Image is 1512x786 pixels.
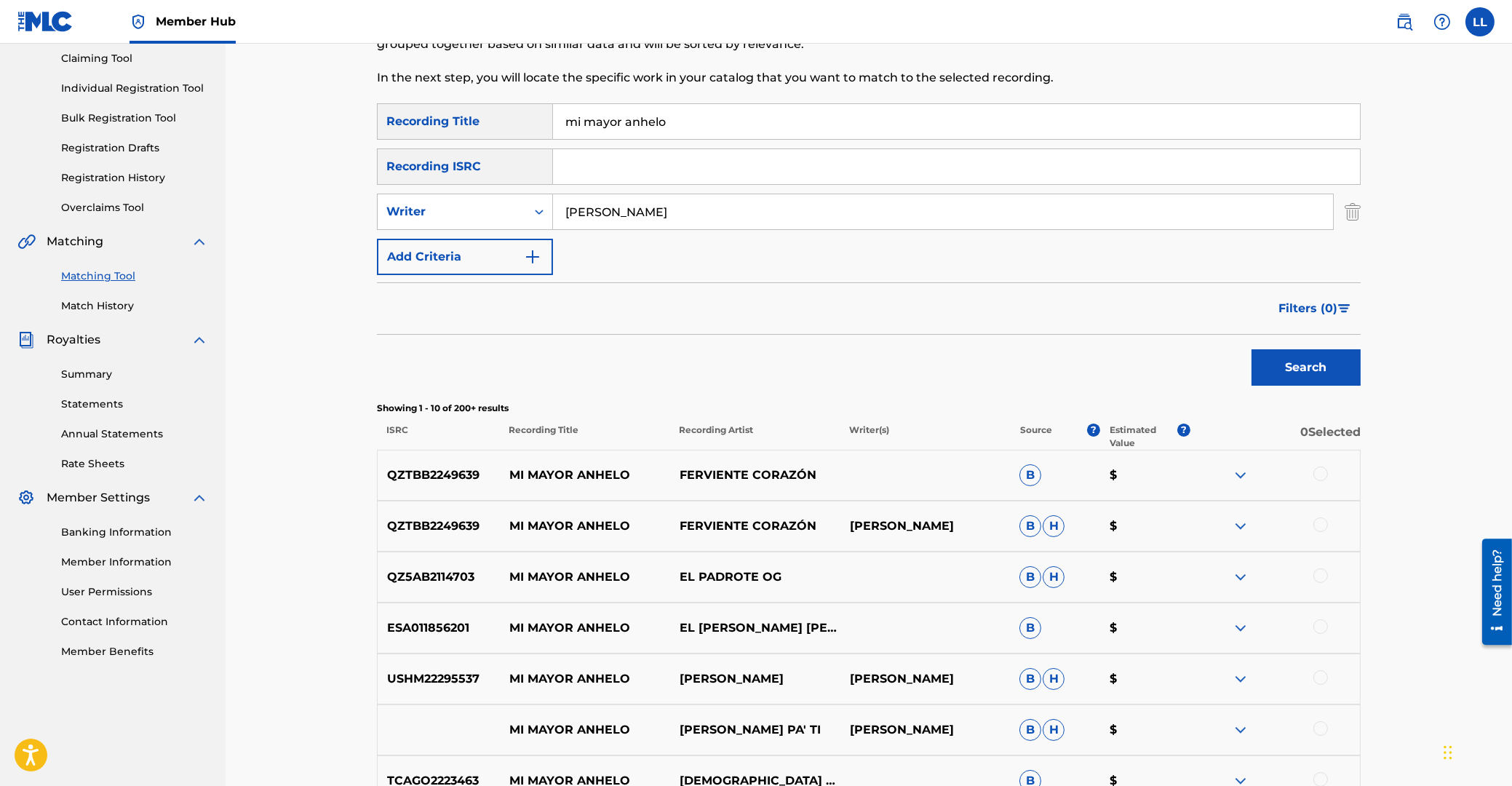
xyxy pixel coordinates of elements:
p: QZTBB2249639 [378,467,500,484]
p: $ [1100,467,1190,484]
span: ? [1087,424,1100,437]
p: QZTBB2249639 [378,517,500,535]
a: Registration Drafts [61,140,208,156]
span: B [1019,515,1041,537]
p: [PERSON_NAME] [840,721,1010,739]
span: B [1019,668,1041,690]
p: MI MAYOR ANHELO [500,619,670,637]
p: $ [1100,670,1190,688]
button: Add Criteria [377,239,553,275]
a: Public Search [1390,7,1419,36]
p: EL [PERSON_NAME] [PERSON_NAME] [669,619,840,637]
p: Source [1020,424,1052,450]
iframe: Resource Center [1471,532,1512,653]
img: filter [1338,304,1350,313]
a: Match History [61,298,208,314]
span: H [1043,719,1065,741]
img: Delete Criterion [1345,194,1361,230]
span: Member Hub [156,13,236,30]
a: Matching Tool [61,269,208,284]
a: Summary [61,367,208,382]
img: expand [1232,467,1249,484]
span: H [1043,566,1065,588]
a: Overclaims Tool [61,200,208,215]
span: Royalties [47,331,100,349]
img: Member Settings [17,489,35,507]
span: B [1019,566,1041,588]
p: [PERSON_NAME] PA' TI [669,721,840,739]
span: Filters ( 0 ) [1278,300,1337,317]
img: Top Rightsholder [130,13,147,31]
a: Member Information [61,555,208,570]
img: Matching [17,233,36,250]
p: MI MAYOR ANHELO [500,670,670,688]
img: expand [1232,721,1249,739]
a: Registration History [61,170,208,186]
p: Writer(s) [840,424,1010,450]
img: expand [1232,619,1249,637]
span: Matching [47,233,103,250]
p: USHM22295537 [378,670,500,688]
p: FERVIENTE CORAZÓN [669,467,840,484]
p: $ [1100,568,1190,586]
p: [PERSON_NAME] [840,670,1010,688]
p: Estimated Value [1110,424,1177,450]
a: Banking Information [61,525,208,540]
button: Filters (0) [1270,290,1361,327]
a: Member Benefits [61,644,208,659]
p: ESA011856201 [378,619,500,637]
p: [PERSON_NAME] [840,517,1010,535]
span: B [1019,617,1041,639]
p: ISRC [377,424,499,450]
p: In the next step, you will locate the specific work in your catalog that you want to match to the... [377,69,1134,87]
a: Annual Statements [61,426,208,442]
a: User Permissions [61,584,208,600]
img: expand [1232,517,1249,535]
a: Statements [61,397,208,412]
a: Contact Information [61,614,208,630]
p: $ [1100,619,1190,637]
div: Drag [1444,731,1452,774]
img: help [1433,13,1451,31]
span: Member Settings [47,489,150,507]
p: $ [1100,721,1190,739]
p: Recording Title [499,424,669,450]
p: MI MAYOR ANHELO [500,467,670,484]
p: $ [1100,517,1190,535]
img: expand [191,233,208,250]
p: [PERSON_NAME] [669,670,840,688]
span: H [1043,515,1065,537]
p: Showing 1 - 10 of 200+ results [377,402,1361,415]
a: Individual Registration Tool [61,81,208,96]
span: ? [1177,424,1190,437]
a: Rate Sheets [61,456,208,472]
form: Search Form [377,103,1361,393]
div: Writer [386,203,517,221]
div: User Menu [1465,7,1495,36]
img: expand [1232,670,1249,688]
button: Search [1252,349,1361,386]
span: B [1019,464,1041,486]
a: Claiming Tool [61,51,208,66]
p: MI MAYOR ANHELO [500,568,670,586]
img: expand [191,331,208,349]
img: search [1396,13,1413,31]
div: Help [1428,7,1457,36]
a: Bulk Registration Tool [61,111,208,126]
img: MLC Logo [17,11,73,32]
p: Recording Artist [669,424,840,450]
span: H [1043,668,1065,690]
p: MI MAYOR ANHELO [500,721,670,739]
p: MI MAYOR ANHELO [500,517,670,535]
img: 9d2ae6d4665cec9f34b9.svg [524,248,541,266]
img: expand [191,489,208,507]
iframe: Chat Widget [1439,716,1512,786]
p: 0 Selected [1190,424,1361,450]
img: expand [1232,568,1249,586]
p: QZ5AB2114703 [378,568,500,586]
p: EL PADROTE OG [669,568,840,586]
img: Royalties [17,331,35,349]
